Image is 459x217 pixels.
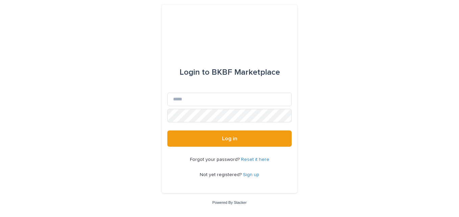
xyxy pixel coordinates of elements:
[179,68,210,76] span: Login to
[212,200,246,204] a: Powered By Stacker
[200,172,243,177] span: Not yet registered?
[241,157,269,162] a: Reset it here
[195,21,263,41] img: l65f3yHPToSKODuEVUav
[167,130,292,147] button: Log in
[179,63,280,82] div: BKBF Marketplace
[190,157,241,162] span: Forgot your password?
[243,172,259,177] a: Sign up
[222,136,237,141] span: Log in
